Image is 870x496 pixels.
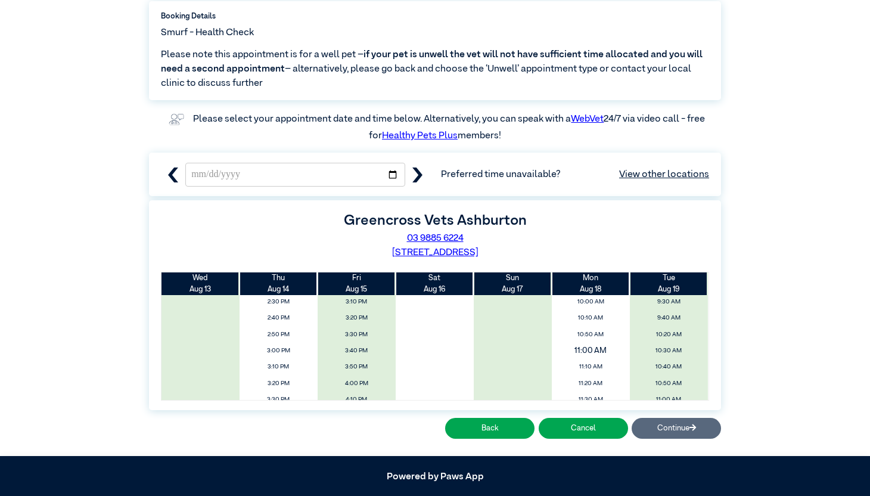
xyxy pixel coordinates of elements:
[240,272,318,295] th: Aug 14
[161,50,703,74] span: if your pet is unwell the vet will not have sufficient time allocated and you will need a second ...
[243,295,315,309] span: 2:30 PM
[382,131,458,141] a: Healthy Pets Plus
[243,328,315,342] span: 2:50 PM
[474,272,552,295] th: Aug 17
[633,377,704,390] span: 10:50 AM
[441,168,709,182] span: Preferred time unavailable?
[571,114,604,124] a: WebVet
[321,393,392,407] span: 4:10 PM
[321,360,392,374] span: 3:50 PM
[552,272,630,295] th: Aug 18
[243,360,315,374] span: 3:10 PM
[539,418,628,439] button: Cancel
[544,342,637,360] span: 11:00 AM
[193,114,707,141] label: Please select your appointment date and time below. Alternatively, you can speak with a 24/7 via ...
[555,328,626,342] span: 10:50 AM
[633,328,704,342] span: 10:20 AM
[321,328,392,342] span: 3:30 PM
[445,418,535,439] button: Back
[392,248,479,258] a: [STREET_ADDRESS]
[243,393,315,407] span: 3:30 PM
[149,472,721,483] h5: Powered by Paws App
[243,344,315,358] span: 3:00 PM
[318,272,396,295] th: Aug 15
[321,311,392,325] span: 3:20 PM
[161,272,240,295] th: Aug 13
[321,344,392,358] span: 3:40 PM
[555,311,626,325] span: 10:10 AM
[619,168,709,182] a: View other locations
[161,11,709,22] label: Booking Details
[555,360,626,374] span: 11:10 AM
[633,344,704,358] span: 10:30 AM
[321,295,392,309] span: 3:10 PM
[161,26,254,40] span: Smurf - Health Check
[243,311,315,325] span: 2:40 PM
[396,272,474,295] th: Aug 16
[555,393,626,407] span: 11:30 AM
[633,311,704,325] span: 9:40 AM
[633,393,704,407] span: 11:00 AM
[321,377,392,390] span: 4:00 PM
[243,377,315,390] span: 3:20 PM
[344,213,527,228] label: Greencross Vets Ashburton
[633,360,704,374] span: 10:40 AM
[407,234,464,243] a: 03 9885 6224
[633,295,704,309] span: 9:30 AM
[630,272,708,295] th: Aug 19
[161,48,709,91] span: Please note this appointment is for a well pet – – alternatively, please go back and choose the ‘...
[165,110,188,129] img: vet
[555,295,626,309] span: 10:00 AM
[555,377,626,390] span: 11:20 AM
